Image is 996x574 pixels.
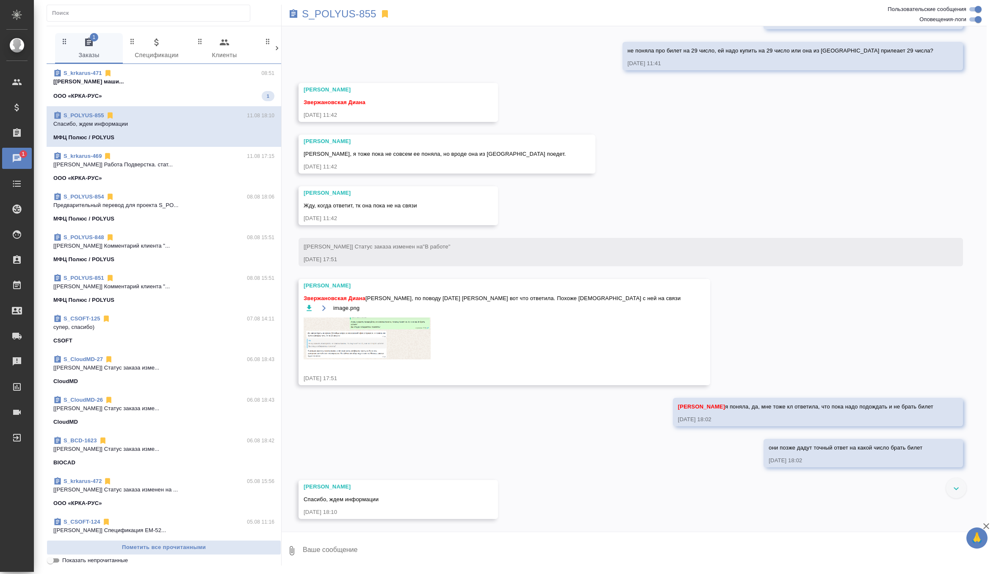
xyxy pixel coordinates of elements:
a: S_POLYUS-851 [64,275,104,281]
p: МФЦ Полюс / POLYUS [53,296,114,304]
p: Спасибо, ждем информации [53,120,274,128]
div: [PERSON_NAME] [304,281,681,290]
img: image.png [304,317,431,359]
span: Клиенты [196,37,253,61]
a: S_krkarus-472 [64,478,102,484]
div: S_POLYUS-85108.08 15:51[[PERSON_NAME]] Комментарий клиента "...МФЦ Полюс / POLYUS [47,269,281,309]
p: [[PERSON_NAME]] Спецификация EM-52... [53,526,274,535]
a: S_BCD-1623 [64,437,97,444]
span: Спецификации [128,37,185,61]
p: ООО «КРКА-РУС» [53,499,102,508]
div: S_CSOFT-12507.08 14:11супер, спасибо)CSOFT [47,309,281,350]
div: S_CloudMD-2706.08 18:43[[PERSON_NAME]] Статус заказа изме...CloudMD [47,350,281,391]
p: [[PERSON_NAME]] Статус заказа изме... [53,364,274,372]
button: Скачать [304,303,314,313]
svg: Зажми и перетащи, чтобы поменять порядок вкладок [61,37,69,45]
div: S_POLYUS-85511.08 18:10Спасибо, ждем информацииМФЦ Полюс / POLYUS [47,106,281,147]
div: S_CSOFT-12405.08 11:16[[PERSON_NAME]] Спецификация EM-52...CSOFT [47,513,281,553]
p: ООО «КРКА-РУС» [53,92,102,100]
p: [[PERSON_NAME]] Статус заказа изменен на ... [53,486,274,494]
span: Показать непрочитанные [62,556,128,565]
p: супер, спасибо) [53,323,274,331]
span: Звержановская Диана [304,295,365,301]
div: [DATE] 17:51 [304,374,681,383]
a: 1 [2,148,32,169]
div: [DATE] 11:42 [304,214,468,223]
span: image.png [333,304,360,312]
div: [DATE] 11:41 [628,59,933,68]
p: 05.08 15:56 [247,477,274,486]
p: CloudMD [53,377,78,386]
div: S_krkarus-47108:51[[PERSON_NAME] маши...ООО «КРКА-РУС»1 [47,64,281,106]
span: Звержановская Диана [304,99,365,105]
span: [PERSON_NAME], я тоже пока не совсем ее поняла, но вроде она из [GEOGRAPHIC_DATA] поедет. [304,151,566,157]
p: [[PERSON_NAME]] Комментарий клиента "... [53,242,274,250]
p: 11.08 17:15 [247,152,274,160]
svg: Отписаться [103,152,112,160]
div: S_krkarus-47205.08 15:56[[PERSON_NAME]] Статус заказа изменен на ...ООО «КРКА-РУС» [47,472,281,513]
a: S_CSOFT-125 [64,315,100,322]
span: [[PERSON_NAME]] Статус заказа изменен на [304,243,450,250]
span: Пользовательские сообщения [888,5,966,14]
div: [PERSON_NAME] [304,86,468,94]
div: S_BCD-162306.08 18:42[[PERSON_NAME]] Статус заказа изме...BIOCAD [47,431,281,472]
p: CSOFT [53,337,72,345]
svg: Отписаться [105,396,113,404]
p: BIOCAD [53,458,75,467]
p: 08.08 18:06 [247,193,274,201]
span: "В работе" [423,243,450,250]
button: Пометить все прочитанными [47,540,281,555]
a: S_CloudMD-26 [64,397,103,403]
button: Открыть на драйве [318,303,329,313]
div: [DATE] 18:02 [769,456,933,465]
span: 1 [17,150,30,158]
svg: Отписаться [106,274,114,282]
a: S_krkarus-469 [64,153,102,159]
svg: Отписаться [106,233,114,242]
p: 08.08 15:51 [247,274,274,282]
p: [[PERSON_NAME]] Комментарий клиента "... [53,282,274,291]
div: S_POLYUS-84808.08 15:51[[PERSON_NAME]] Комментарий клиента "...МФЦ Полюс / POLYUS [47,228,281,269]
div: [DATE] 18:10 [304,508,468,516]
span: [PERSON_NAME] [678,403,725,410]
span: Пометить все прочитанными [51,543,277,552]
div: [DATE] 17:51 [304,255,933,264]
p: МФЦ Полюс / POLYUS [53,133,114,142]
a: S_POLYUS-854 [64,193,104,200]
div: [DATE] 11:42 [304,163,566,171]
p: CSOFT [53,540,72,548]
div: [PERSON_NAME] [304,189,468,197]
p: 06.08 18:43 [247,355,274,364]
a: S_krkarus-471 [64,70,102,76]
svg: Отписаться [102,315,111,323]
div: [PERSON_NAME] [304,137,566,146]
svg: Отписаться [106,193,114,201]
p: 06.08 18:43 [247,396,274,404]
p: 06.08 18:42 [247,436,274,445]
div: [PERSON_NAME] [304,483,468,491]
span: они позже дадут точный ответ на какой число брать билет [769,444,922,451]
svg: Зажми и перетащи, чтобы поменять порядок вкладок [196,37,204,45]
a: S_POLYUS-848 [64,234,104,240]
span: 🙏 [970,529,984,547]
p: [[PERSON_NAME]] Статус заказа изме... [53,404,274,413]
p: [[PERSON_NAME]] Работа Подверстка. стат... [53,160,274,169]
svg: Зажми и перетащи, чтобы поменять порядок вкладок [264,37,272,45]
div: S_POLYUS-85408.08 18:06Предварительный перевод для проекта S_PO...МФЦ Полюс / POLYUS [47,188,281,228]
input: Поиск [52,7,250,19]
svg: Отписаться [99,436,107,445]
span: 1 [262,92,274,100]
span: я поняла, да, мне тоже кл ответила, что пока надо подождать и не брать билет [678,403,933,410]
svg: Отписаться [103,477,112,486]
span: 1 [90,33,98,41]
p: ООО «КРКА-РУС» [53,174,102,182]
p: 08:51 [261,69,274,77]
p: [[PERSON_NAME]] Статус заказа изме... [53,445,274,453]
div: [DATE] 18:02 [678,415,933,424]
svg: Зажми и перетащи, чтобы поменять порядок вкладок [128,37,136,45]
button: 🙏 [966,527,988,549]
a: S_POLYUS-855 [302,10,376,18]
p: МФЦ Полюс / POLYUS [53,255,114,264]
p: CloudMD [53,418,78,426]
